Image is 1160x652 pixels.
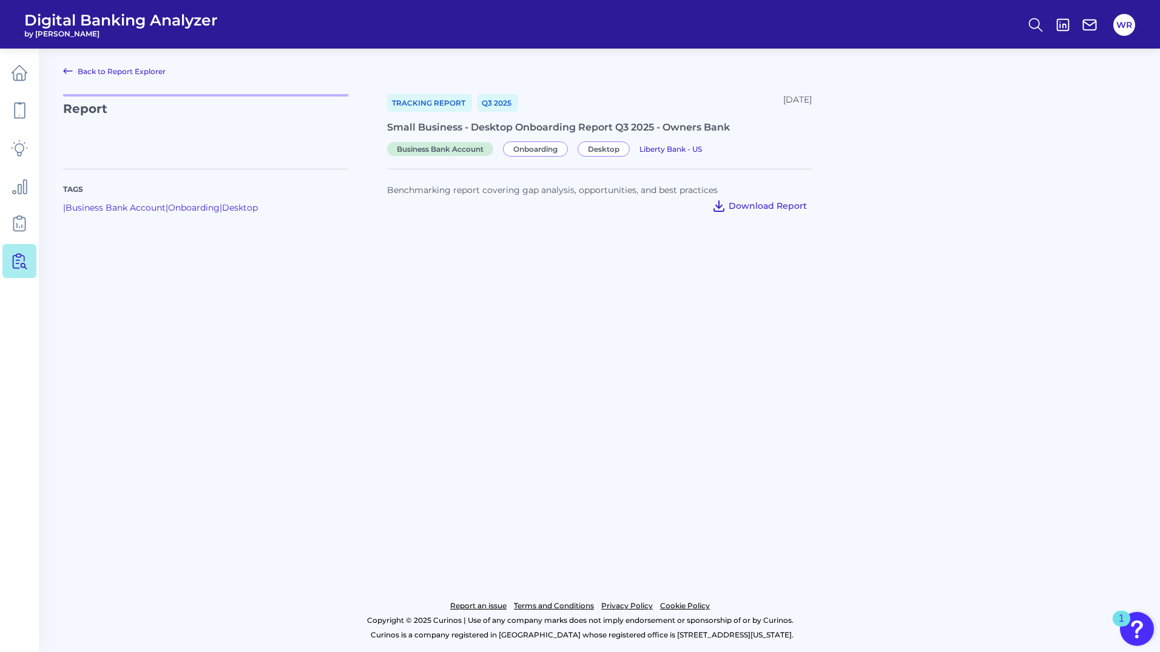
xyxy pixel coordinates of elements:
span: Liberty Bank - US [639,144,702,154]
button: WR [1113,14,1135,36]
span: Download Report [729,200,807,211]
span: | [220,202,222,213]
a: Desktop [222,202,258,213]
a: Back to Report Explorer [63,64,166,78]
p: Copyright © 2025 Curinos | Use of any company marks does not imply endorsement or sponsorship of ... [59,613,1101,628]
span: | [166,202,168,213]
div: [DATE] [783,94,812,112]
a: Report an issue [450,599,507,613]
a: Liberty Bank - US [639,143,702,154]
p: Curinos is a company registered in [GEOGRAPHIC_DATA] whose registered office is [STREET_ADDRESS][... [63,628,1101,642]
span: Onboarding [503,141,568,157]
span: Desktop [578,141,630,157]
p: Tags [63,184,348,195]
button: Download Report [707,196,812,216]
span: by [PERSON_NAME] [24,29,218,38]
a: Tracking Report [387,94,472,112]
span: | [63,202,66,213]
a: Onboarding [168,202,220,213]
div: 1 [1119,619,1124,634]
a: Cookie Policy [660,599,710,613]
a: Terms and Conditions [514,599,594,613]
a: Onboarding [503,143,573,154]
span: Benchmarking report covering gap analysis, opportunities, and best practices [387,185,718,195]
span: Digital Banking Analyzer [24,11,218,29]
a: Privacy Policy [601,599,653,613]
a: Desktop [578,143,635,154]
button: Open Resource Center, 1 new notification [1120,612,1154,646]
div: Small Business - Desktop Onboarding Report Q3 2025 - Owners Bank [387,121,812,133]
p: Report [63,94,348,154]
span: Business Bank Account [387,142,493,156]
a: Business Bank Account [66,202,166,213]
a: Q3 2025 [477,94,518,112]
a: Business Bank Account [387,143,498,154]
